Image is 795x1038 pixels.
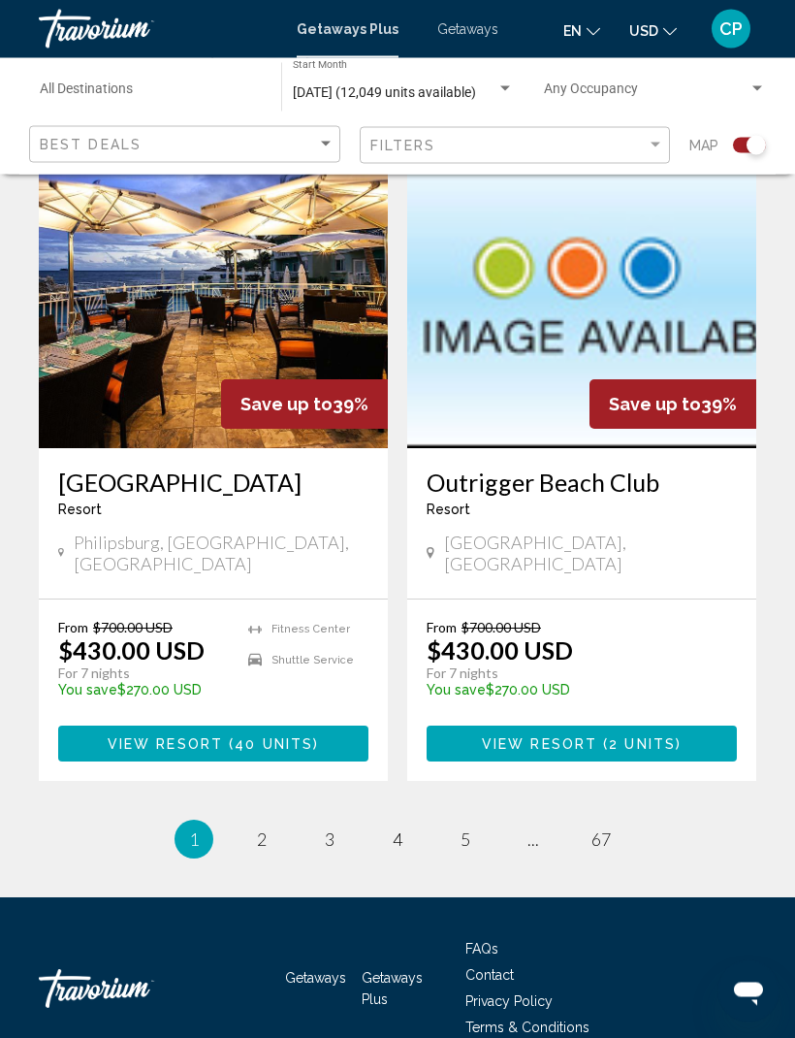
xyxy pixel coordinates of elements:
button: View Resort(40 units) [58,727,368,762]
span: 4 [393,829,402,851]
button: User Menu [706,9,756,49]
a: Terms & Conditions [465,1021,589,1036]
span: Filters [370,138,436,153]
span: 40 units [235,737,313,753]
span: Resort [58,503,102,518]
a: [GEOGRAPHIC_DATA] [58,469,368,498]
span: USD [629,23,658,39]
a: Getaways [437,21,498,37]
span: You save [427,683,486,698]
span: $700.00 USD [461,620,541,636]
iframe: Button to launch messaging window [717,960,779,1022]
span: Best Deals [40,137,142,152]
span: 1 [189,829,199,851]
a: Travorium [39,10,277,49]
span: Shuttle Service [271,655,354,667]
span: You save [58,683,117,698]
div: 39% [589,380,756,430]
span: CP [719,19,743,39]
p: $270.00 USD [427,683,717,698]
mat-select: Sort by [40,137,334,153]
a: FAQs [465,942,498,957]
a: Privacy Policy [465,994,553,1010]
span: Map [689,132,718,159]
ul: Pagination [39,821,756,860]
button: Filter [360,126,671,166]
span: Fitness Center [271,624,350,636]
a: Contact [465,968,514,984]
span: en [563,23,582,39]
span: 5 [461,829,470,851]
button: Change language [563,16,600,45]
span: Save up to [609,395,701,415]
a: Outrigger Beach Club [427,469,737,498]
button: Change currency [629,16,677,45]
span: View Resort [482,737,597,753]
p: For 7 nights [58,665,229,683]
span: 3 [325,829,334,851]
span: From [427,620,457,636]
span: Resort [427,503,470,518]
img: ii_oys10.jpg [39,139,388,449]
span: 67 [591,829,611,851]
span: From [58,620,88,636]
span: [GEOGRAPHIC_DATA], [GEOGRAPHIC_DATA] [444,533,737,575]
a: Getaways [285,971,346,987]
p: For 7 nights [427,665,717,683]
span: Save up to [240,395,333,415]
span: Philipsburg, [GEOGRAPHIC_DATA], [GEOGRAPHIC_DATA] [74,533,368,575]
div: 39% [221,380,388,430]
p: $270.00 USD [58,683,229,698]
span: ( ) [597,737,682,753]
span: View Resort [108,737,223,753]
p: $430.00 USD [427,636,573,665]
span: 2 units [609,737,676,753]
p: $430.00 USD [58,636,205,665]
span: ... [527,829,539,851]
span: [DATE] (12,049 units available) [293,84,476,100]
img: no_image_available_large.jpg [407,139,756,449]
a: Getaways Plus [297,21,398,37]
a: Travorium [39,960,233,1019]
span: 2 [257,829,267,851]
span: $700.00 USD [93,620,173,636]
button: View Resort(2 units) [427,727,737,762]
span: ( ) [223,737,319,753]
a: Getaways Plus [362,971,423,1008]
